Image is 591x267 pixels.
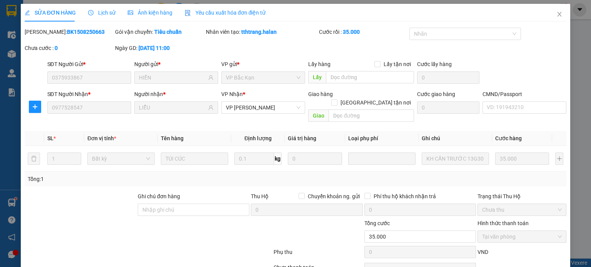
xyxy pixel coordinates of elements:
label: Hình thức thanh toán [477,220,529,226]
span: Ảnh kiện hàng [128,10,172,16]
span: picture [128,10,133,15]
b: Tiêu chuẩn [154,29,182,35]
span: Chuyển khoản ng. gửi [305,192,363,201]
span: Phí thu hộ khách nhận trả [371,192,439,201]
b: 35.000 [343,29,360,35]
span: edit [25,10,30,15]
span: Yêu cầu xuất hóa đơn điện tử [185,10,266,16]
input: Cước giao hàng [417,101,479,114]
div: CMND/Passport [482,90,566,98]
div: Gói vận chuyển: [115,28,204,36]
input: 0 [495,153,549,165]
label: Ghi chú đơn hàng [138,193,180,199]
div: Nhân viên tạo: [206,28,317,36]
div: Trạng thái Thu Hộ [477,192,566,201]
span: Giá trị hàng [288,135,316,141]
button: delete [28,153,40,165]
span: user [208,105,214,110]
span: Tổng cước [364,220,390,226]
b: [DATE] 11:00 [139,45,170,51]
span: Lấy [308,71,326,83]
div: SĐT Người Nhận [47,90,131,98]
div: Cước rồi : [319,28,408,36]
label: Cước giao hàng [417,91,455,97]
span: VP Nhận [221,91,243,97]
span: Giao hàng [308,91,333,97]
button: plus [29,101,41,113]
input: Ghi chú đơn hàng [138,204,249,216]
span: VND [477,249,488,255]
input: Ghi Chú [422,153,489,165]
input: Tên người nhận [139,103,207,112]
div: SĐT Người Gửi [47,60,131,68]
th: Ghi chú [419,131,492,146]
span: VP Bắc Kạn [226,72,301,83]
span: SỬA ĐƠN HÀNG [25,10,76,16]
div: Người gửi [134,60,218,68]
span: [GEOGRAPHIC_DATA] tận nơi [337,98,414,107]
span: Bất kỳ [92,153,150,164]
div: VP gửi [221,60,305,68]
input: Dọc đường [326,71,414,83]
span: SL [47,135,53,141]
span: Lấy hàng [308,61,331,67]
b: BK1508250663 [67,29,105,35]
span: Lịch sử [88,10,115,16]
span: plus [29,104,41,110]
span: Tên hàng [161,135,184,141]
label: Cước lấy hàng [417,61,452,67]
button: Close [549,4,570,25]
span: user [208,75,214,80]
div: Ngày GD: [115,44,204,52]
span: close [556,11,563,17]
th: Loại phụ phí [345,131,419,146]
span: Cước hàng [495,135,522,141]
button: plus [555,153,563,165]
input: Tên người gửi [139,73,207,82]
span: Giao [308,109,329,122]
input: Cước lấy hàng [417,71,479,84]
span: Định lượng [244,135,272,141]
span: VP Hoàng Văn Thụ [226,102,301,113]
input: Dọc đường [329,109,414,122]
span: Lấy tận nơi [381,60,414,68]
span: clock-circle [88,10,93,15]
span: Đơn vị tính [87,135,116,141]
span: Thu Hộ [251,193,269,199]
b: 0 [55,45,58,51]
span: Chưa thu [482,204,562,216]
img: icon [185,10,191,16]
div: Chưa cước : [25,44,114,52]
div: Phụ thu [273,248,363,261]
span: Tại văn phòng [482,231,562,242]
div: Tổng: 1 [28,175,229,183]
div: Người nhận [134,90,218,98]
b: tthtrang.halan [241,29,277,35]
div: [PERSON_NAME]: [25,28,114,36]
input: 0 [288,153,342,165]
span: kg [274,153,282,165]
input: VD: Bàn, Ghế [161,153,228,165]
